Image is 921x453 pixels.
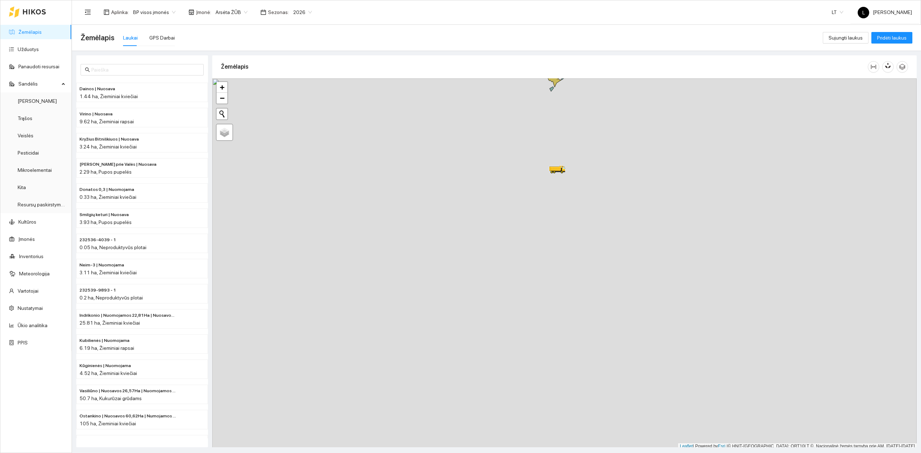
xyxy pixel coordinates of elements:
a: Resursų paskirstymas [18,202,66,207]
span: Ostankino | Nuosavos 60,62Ha | Numojamos 44,38Ha [80,413,176,420]
span: 0.05 ha, Neproduktyvūs plotai [80,244,146,250]
span: menu-fold [85,9,91,15]
span: Vasiliūno | Nuosavos 26,57Ha | Nuomojamos 24,15Ha [80,388,176,394]
span: 3.24 ha, Žieminiai kviečiai [80,144,137,150]
span: [PERSON_NAME] [858,9,912,15]
input: Paieška [91,66,199,74]
span: 105 ha, Žieminiai kviečiai [80,421,136,426]
span: Rolando prie Valės | Nuosava [80,161,156,168]
button: Pridėti laukus [871,32,912,44]
span: Sujungti laukus [829,34,863,42]
a: Veislės [18,133,33,138]
span: Smilgių keturi | Nuosava [80,211,129,218]
span: 2.29 ha, Pupos pupelės [80,169,132,175]
span: 3.93 ha, Pupos pupelės [80,219,132,225]
span: Neim-3 | Nuomojama [80,262,124,269]
a: Inventorius [19,253,44,259]
a: Žemėlapis [18,29,42,35]
a: Zoom in [217,82,227,93]
a: [PERSON_NAME] [18,98,57,104]
a: Kita [18,184,26,190]
a: Layers [217,124,232,140]
span: Už kapelių | Nuosava [80,438,149,445]
span: + [220,83,224,92]
span: 9.62 ha, Žieminiai rapsai [80,119,134,124]
span: Donatos 0,3 | Nuomojama [80,186,134,193]
a: Vartotojai [18,288,38,294]
button: column-width [868,61,879,73]
span: Virino | Nuosava [80,111,113,118]
span: Žemėlapis [81,32,114,44]
span: 3.11 ha, Žieminiai kviečiai [80,270,137,275]
div: GPS Darbai [149,34,175,42]
span: column-width [868,64,879,70]
a: Sujungti laukus [823,35,868,41]
a: Įmonės [18,236,35,242]
span: 0.33 ha, Žieminiai kviečiai [80,194,136,200]
a: Meteorologija [19,271,50,276]
a: Nustatymai [18,305,43,311]
span: | [727,444,728,449]
span: 2026 [293,7,312,18]
span: shop [189,9,194,15]
span: 232536-4039 - 1 [80,237,116,243]
a: Mikroelementai [18,167,52,173]
span: 50.7 ha, Kukurūzai grūdams [80,395,142,401]
span: Sandėlis [18,77,59,91]
span: Aplinka : [111,8,129,16]
a: Leaflet [680,444,693,449]
span: L [862,7,865,18]
span: 4.52 ha, Žieminiai kviečiai [80,370,137,376]
span: Arsėta ŽŪB [215,7,248,18]
span: 1.44 ha, Žieminiai kviečiai [80,93,138,99]
a: Ūkio analitika [18,322,47,328]
a: Esri [718,444,726,449]
a: Pridėti laukus [871,35,912,41]
span: 0.2 ha, Neproduktyvūs plotai [80,295,143,301]
span: Kubilienės | Nuomojama [80,337,130,344]
div: | Powered by © HNIT-[GEOGRAPHIC_DATA]; ORT10LT ©, Nacionalinė žemės tarnyba prie AM, [DATE]-[DATE] [678,443,917,449]
a: Panaudoti resursai [18,64,59,69]
a: Zoom out [217,93,227,104]
button: Sujungti laukus [823,32,868,44]
button: Initiate a new search [217,109,227,119]
span: 232539-9893 - 1 [80,287,116,294]
a: PPIS [18,340,28,346]
a: Pesticidai [18,150,39,156]
div: Laukai [123,34,138,42]
span: Kryžius Bitniškiuos | Nuosava [80,136,139,143]
span: Kūginienės | Nuomojama [80,362,131,369]
span: search [85,67,90,72]
span: layout [104,9,109,15]
span: 6.19 ha, Žieminiai rapsai [80,345,134,351]
button: menu-fold [81,5,95,19]
span: LT [832,7,843,18]
a: Užduotys [18,46,39,52]
span: Įmonė : [196,8,211,16]
span: calendar [260,9,266,15]
span: − [220,93,224,102]
span: BP visos įmonės [133,7,176,18]
span: 25.81 ha, Žieminiai kviečiai [80,320,140,326]
span: Indrikonio | Nuomojamos 22,81Ha | Nuosavos 3,00 Ha [80,312,176,319]
span: Sezonas : [268,8,289,16]
a: Trąšos [18,115,32,121]
a: Kultūros [18,219,36,225]
span: Pridėti laukus [877,34,907,42]
div: Žemėlapis [221,56,868,77]
span: Dainos | Nuosava [80,86,115,92]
